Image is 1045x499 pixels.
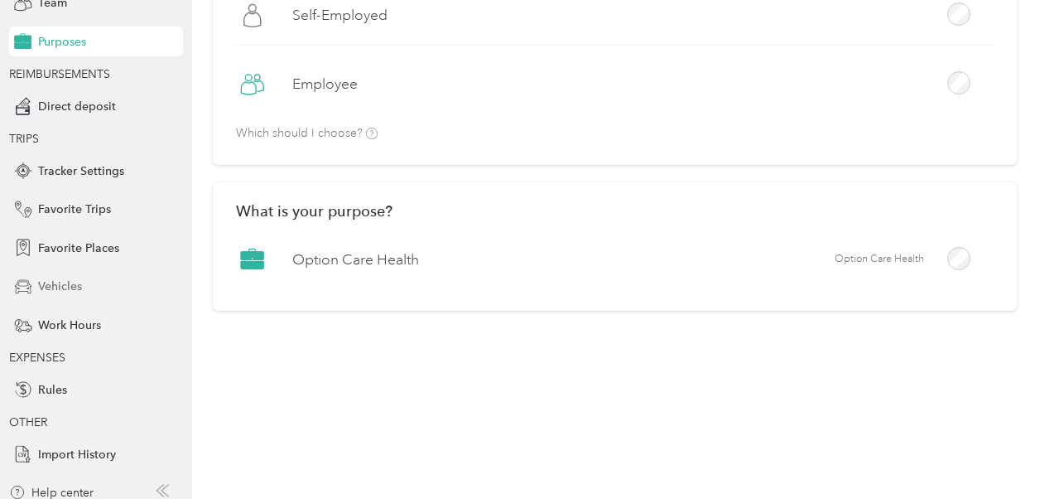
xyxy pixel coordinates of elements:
h2: What is your purpose? [236,202,994,220]
span: REIMBURSEMENTS [9,67,110,81]
span: Work Hours [38,317,101,334]
span: Vehicles [38,278,82,295]
span: Rules [38,381,67,399]
span: TRIPS [9,132,39,146]
label: Employee [292,74,358,94]
span: Tracker Settings [38,162,124,180]
span: OTHER [9,415,47,429]
p: Which should I choose? [236,128,378,140]
span: Import History [38,446,116,463]
span: Favorite Trips [38,201,111,218]
span: EXPENSES [9,351,65,365]
label: Self-Employed [292,5,388,26]
span: Favorite Places [38,240,119,257]
span: Direct deposit [38,98,116,115]
label: Option Care Health [292,249,419,270]
iframe: Everlance-gr Chat Button Frame [952,406,1045,499]
span: Purposes [38,33,86,51]
span: Option Care Health [835,252,924,267]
